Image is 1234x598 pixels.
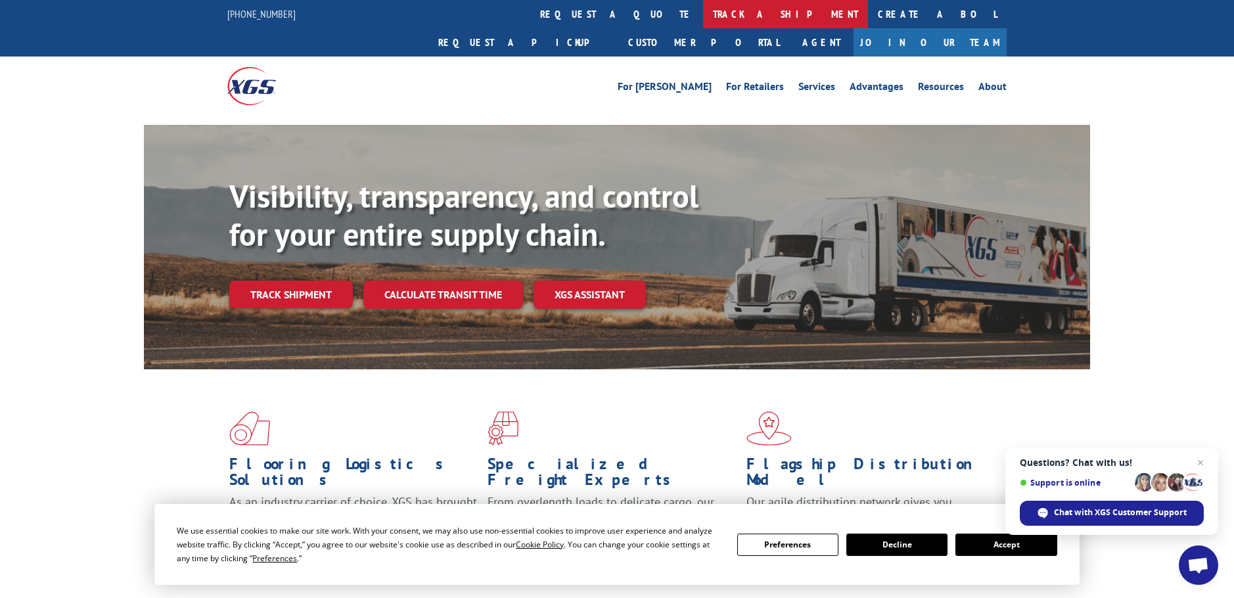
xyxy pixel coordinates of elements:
div: Open chat [1179,545,1218,585]
button: Preferences [737,534,838,556]
p: From overlength loads to delicate cargo, our experienced staff knows the best way to move your fr... [488,494,736,553]
h1: Flooring Logistics Solutions [229,456,478,494]
span: Questions? Chat with us! [1020,457,1204,468]
a: Advantages [850,81,903,96]
span: Preferences [252,553,297,564]
a: Track shipment [229,281,353,308]
span: Cookie Policy [516,539,564,550]
button: Decline [846,534,948,556]
button: Accept [955,534,1057,556]
h1: Specialized Freight Experts [488,456,736,494]
a: Services [798,81,835,96]
span: Our agile distribution network gives you nationwide inventory management on demand. [746,494,988,525]
img: xgs-icon-focused-on-flooring-red [488,411,518,446]
a: For [PERSON_NAME] [618,81,712,96]
span: Support is online [1020,478,1130,488]
a: Request a pickup [428,28,618,57]
div: Cookie Consent Prompt [154,504,1080,585]
a: XGS ASSISTANT [534,281,646,309]
div: Chat with XGS Customer Support [1020,501,1204,526]
img: xgs-icon-flagship-distribution-model-red [746,411,792,446]
a: Resources [918,81,964,96]
span: Chat with XGS Customer Support [1054,507,1187,518]
a: Calculate transit time [363,281,523,309]
a: Join Our Team [854,28,1007,57]
h1: Flagship Distribution Model [746,456,995,494]
a: For Retailers [726,81,784,96]
b: Visibility, transparency, and control for your entire supply chain. [229,175,698,254]
a: Agent [789,28,854,57]
span: As an industry carrier of choice, XGS has brought innovation and dedication to flooring logistics... [229,494,477,541]
a: Customer Portal [618,28,789,57]
a: [PHONE_NUMBER] [227,7,296,20]
span: Close chat [1193,455,1208,471]
img: xgs-icon-total-supply-chain-intelligence-red [229,411,270,446]
a: About [978,81,1007,96]
div: We use essential cookies to make our site work. With your consent, we may also use non-essential ... [177,524,721,565]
